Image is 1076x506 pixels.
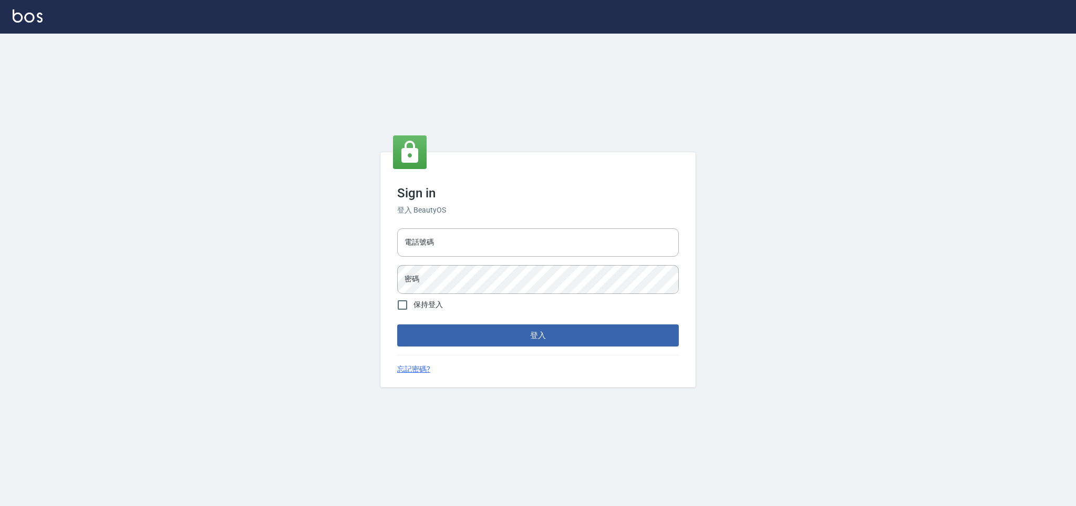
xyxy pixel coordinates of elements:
[397,324,679,346] button: 登入
[13,9,43,23] img: Logo
[413,299,443,310] span: 保持登入
[397,186,679,201] h3: Sign in
[397,205,679,216] h6: 登入 BeautyOS
[397,364,430,375] a: 忘記密碼?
